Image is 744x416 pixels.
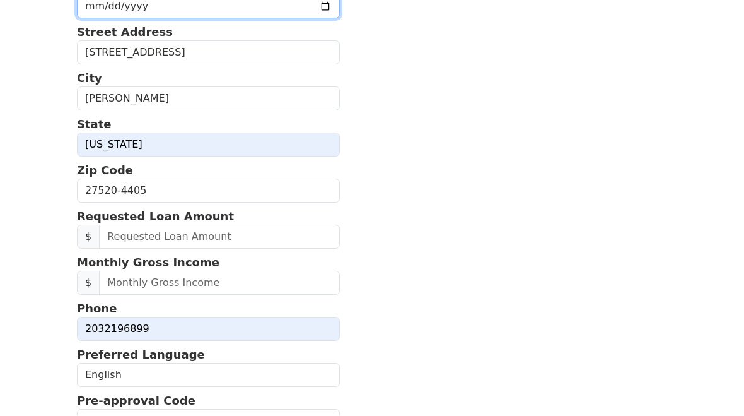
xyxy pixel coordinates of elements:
strong: Zip Code [77,164,133,177]
strong: Requested Loan Amount [77,210,234,223]
strong: Preferred Language [77,348,205,362]
strong: Street Address [77,26,173,39]
input: Phone [77,318,340,342]
input: Monthly Gross Income [99,271,340,295]
input: Street Address [77,41,340,65]
span: $ [77,225,100,249]
input: Requested Loan Amount [99,225,340,249]
strong: State [77,118,112,131]
p: Monthly Gross Income [77,254,340,271]
strong: Pre-approval Code [77,395,195,408]
input: Zip Code [77,179,340,203]
span: $ [77,271,100,295]
strong: City [77,72,102,85]
input: City [77,87,340,111]
strong: Phone [77,302,117,316]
